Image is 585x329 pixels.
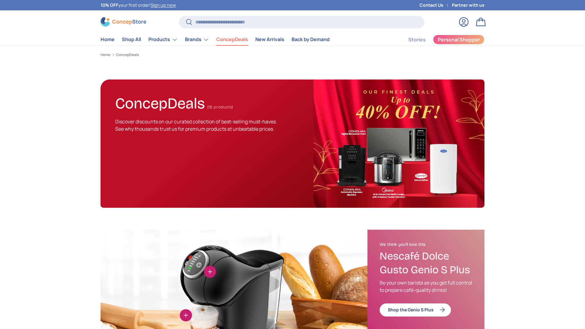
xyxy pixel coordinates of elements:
a: Sign up now [151,2,175,8]
summary: Brands [181,34,213,46]
span: Discover discounts on our curated collection of best-selling must-haves. See why thousands trust ... [115,118,277,132]
a: Partner with us [452,2,484,9]
h3: Nescafé Dolce Gusto Genio S Plus [380,249,472,277]
p: your first order! . [101,2,177,9]
span: (18 products) [207,104,233,110]
a: Personal Shopper [433,35,484,44]
a: New Arrivals [255,34,284,45]
h2: We think you'll love this [380,242,472,247]
a: Home [101,53,110,57]
a: Shop All [122,34,141,45]
nav: Breadcrumbs [101,52,484,58]
a: ConcepDeals [116,53,139,57]
img: ConcepDeals [314,80,484,208]
h1: ConcepDeals [115,92,205,112]
a: ConcepDeals [216,34,248,45]
img: ConcepStore [101,17,146,27]
a: Stories [408,34,426,46]
strong: 10% OFF [101,2,118,8]
nav: Secondary [394,34,484,46]
nav: Primary [101,34,330,46]
p: Be your own barista as you get full control to prepare café-quality drinks! [380,279,472,294]
a: Home [101,34,115,45]
summary: Products [145,34,181,46]
a: Brands [185,34,209,46]
a: Products [148,34,178,46]
a: Contact Us [420,2,452,9]
a: Back by Demand [292,34,330,45]
a: Shop the Genio S Plus [380,303,451,317]
span: Personal Shopper [438,37,480,42]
